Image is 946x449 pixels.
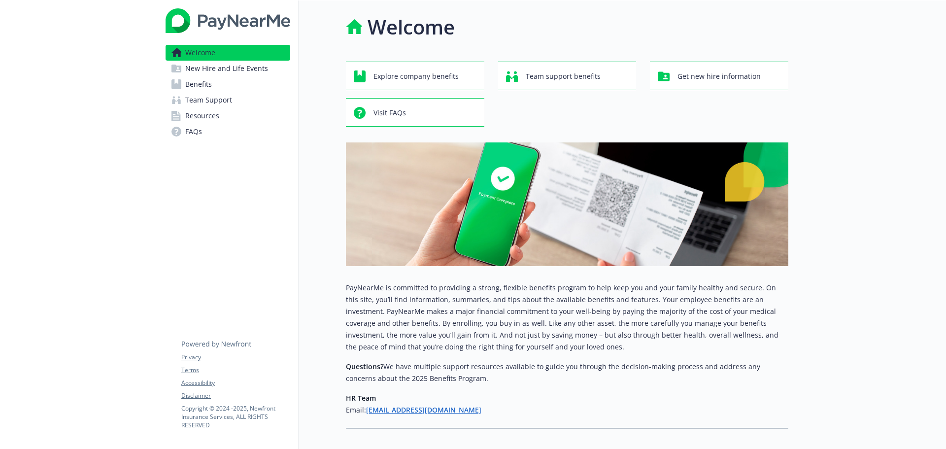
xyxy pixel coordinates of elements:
span: Get new hire information [677,67,761,86]
a: [EMAIL_ADDRESS][DOMAIN_NAME] [366,405,481,414]
p: We have multiple support resources available to guide you through the decision-making process and... [346,361,788,384]
span: Visit FAQs [373,104,406,122]
button: Get new hire information [650,62,788,90]
a: FAQs [166,124,290,139]
a: Welcome [166,45,290,61]
a: Benefits [166,76,290,92]
a: Team Support [166,92,290,108]
p: Copyright © 2024 - 2025 , Newfront Insurance Services, ALL RIGHTS RESERVED [181,404,290,429]
a: Disclaimer [181,391,290,400]
a: Terms [181,366,290,375]
span: Welcome [185,45,215,61]
button: Team support benefits [498,62,637,90]
button: Explore company benefits [346,62,484,90]
p: PayNearMe is committed to providing a strong, flexible benefits program to help keep you and your... [346,282,788,353]
span: New Hire and Life Events [185,61,268,76]
span: FAQs [185,124,202,139]
strong: Questions? [346,362,383,371]
span: Resources [185,108,219,124]
span: Benefits [185,76,212,92]
img: overview page banner [346,142,788,266]
button: Visit FAQs [346,98,484,127]
span: Team Support [185,92,232,108]
a: Resources [166,108,290,124]
h6: Email: [346,404,788,416]
span: Explore company benefits [373,67,459,86]
h1: Welcome [368,12,455,42]
strong: HR Team [346,393,376,403]
a: Accessibility [181,379,290,387]
a: Privacy [181,353,290,362]
span: Team support benefits [526,67,601,86]
a: New Hire and Life Events [166,61,290,76]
